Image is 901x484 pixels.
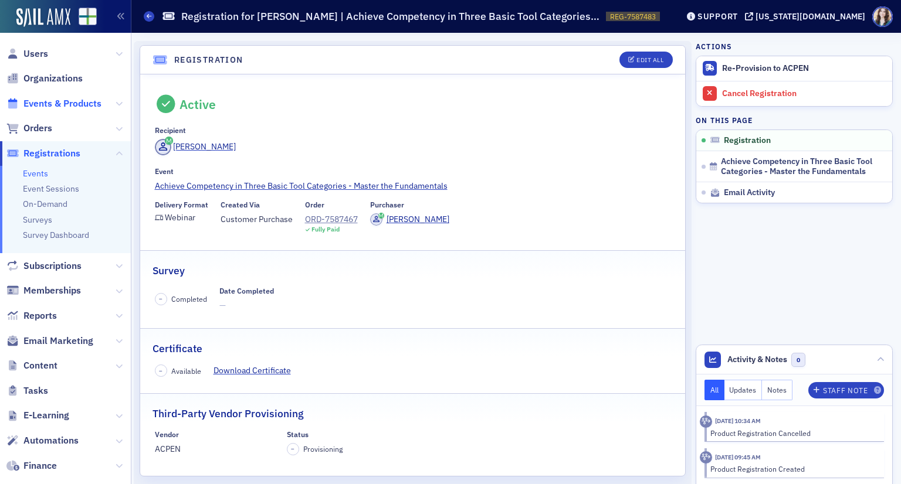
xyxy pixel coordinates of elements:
span: Customer Purchase [221,213,293,226]
span: – [159,367,162,375]
button: Staff Note [808,382,884,398]
button: All [704,380,724,400]
div: Product Registration Cancelled [710,428,876,438]
a: Reports [6,309,57,322]
div: Event [155,167,174,176]
a: Download Certificate [214,364,300,377]
div: Created Via [221,200,260,209]
a: Tasks [6,384,48,397]
a: Automations [6,434,79,447]
span: Available [171,366,201,376]
img: SailAMX [16,8,70,27]
a: Event Sessions [23,183,79,194]
span: Achieve Competency in Three Basic Tool Categories - Master the Fundamentals [721,156,877,177]
span: Memberships [23,284,81,297]
a: Content [6,359,57,372]
a: Finance [6,459,57,472]
span: Registrations [23,147,80,160]
img: SailAMX [79,8,97,26]
div: Recipient [155,126,186,135]
button: Updates [724,380,763,400]
span: Reports [23,309,57,322]
div: Cancel Registration [722,88,886,99]
h4: On this page [696,115,893,125]
a: On-Demand [23,199,67,209]
a: Users [6,47,48,60]
span: Subscriptions [23,260,82,272]
button: Notes [762,380,792,400]
h1: Registration for [PERSON_NAME] | Achieve Competency in Three Basic Tool Categories - Master the F... [181,9,600,23]
div: Fully Paid [311,226,340,233]
h2: Third-Party Vendor Provisioning [153,406,303,421]
a: Orders [6,122,52,135]
div: Edit All [636,57,663,63]
a: Surveys [23,214,52,225]
h2: Certificate [153,341,202,356]
button: Re-Provision to ACPEN [696,56,892,81]
span: E-Learning [23,409,69,422]
button: Edit All [619,52,672,68]
div: Status [287,430,309,439]
span: Finance [23,459,57,472]
span: Provisioning [303,444,343,454]
span: Organizations [23,72,83,85]
a: [PERSON_NAME] [155,139,236,155]
div: [US_STATE][DOMAIN_NAME] [756,11,865,22]
span: Completed [171,294,207,304]
div: Active [179,97,216,112]
div: Order [305,200,324,209]
span: — [219,299,274,312]
span: 0 [791,353,806,367]
span: REG-7587483 [610,12,656,22]
a: Cancel Registration [696,81,892,106]
span: – [159,295,162,303]
span: Activity & Notes [727,353,787,366]
h4: Registration [174,54,243,66]
div: [PERSON_NAME] [173,141,236,153]
span: Orders [23,122,52,135]
span: Tasks [23,384,48,397]
div: Product Registration Created [710,463,876,474]
a: Achieve Competency in Three Basic Tool Categories - Master the Fundamentals [155,180,671,192]
a: Survey Dashboard [23,230,89,240]
span: ACPEN [155,443,275,455]
div: Support [697,11,738,22]
span: Content [23,359,57,372]
a: Events & Products [6,97,101,110]
div: Activity [700,451,712,463]
div: [PERSON_NAME] [387,213,449,226]
h4: Actions [696,41,732,52]
a: View Homepage [70,8,97,28]
a: Subscriptions [6,260,82,272]
a: ORD-7587467 [305,213,358,226]
time: 8/11/2025 10:34 AM [715,417,761,425]
time: 8/11/2025 09:45 AM [715,453,761,461]
a: Registrations [6,147,80,160]
a: E-Learning [6,409,69,422]
a: Events [23,168,48,179]
div: Date Completed [219,287,274,295]
button: [US_STATE][DOMAIN_NAME] [745,12,869,21]
span: Automations [23,434,79,447]
div: Delivery Format [155,200,208,209]
span: Registration [724,135,771,146]
a: [PERSON_NAME] [370,213,449,226]
div: Staff Note [823,387,868,394]
span: Profile [872,6,893,27]
a: Organizations [6,72,83,85]
span: Email Activity [724,188,775,198]
span: Email Marketing [23,335,93,347]
span: Events & Products [23,97,101,110]
h2: Survey [153,263,185,278]
div: Activity [700,415,712,428]
a: Memberships [6,284,81,297]
div: Purchaser [370,200,404,209]
span: – [291,445,294,453]
span: Users [23,47,48,60]
div: Re-Provision to ACPEN [722,63,886,74]
div: Webinar [165,214,195,221]
div: Vendor [155,430,179,439]
a: Email Marketing [6,335,93,347]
